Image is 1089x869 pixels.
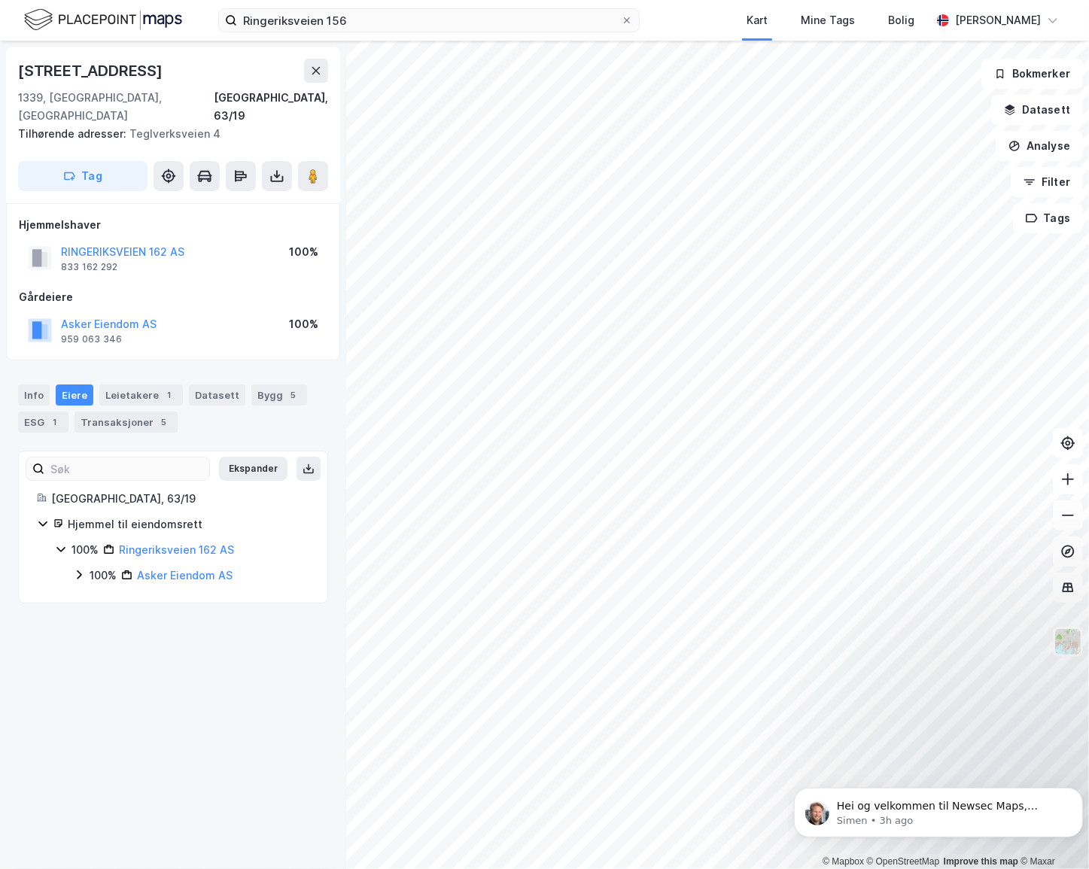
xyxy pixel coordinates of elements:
input: Søk [44,457,209,480]
div: 833 162 292 [61,261,117,273]
div: Kart [747,11,768,29]
div: Teglverksveien 4 [18,125,316,143]
a: Mapbox [823,856,864,867]
div: 5 [157,415,172,430]
img: Z [1054,627,1082,656]
div: Mine Tags [801,11,855,29]
button: Tags [1013,203,1083,233]
div: 1 [47,415,62,430]
div: Eiere [56,384,93,406]
div: 100% [289,243,318,261]
button: Tag [18,161,148,191]
div: [GEOGRAPHIC_DATA], 63/19 [214,89,328,125]
a: OpenStreetMap [867,856,940,867]
div: [PERSON_NAME] [955,11,1041,29]
button: Datasett [991,95,1083,125]
a: Improve this map [944,856,1018,867]
div: Transaksjoner [75,412,178,433]
div: 100% [90,567,117,585]
button: Analyse [996,131,1083,161]
iframe: Intercom notifications message [788,756,1089,861]
a: Asker Eiendom AS [137,569,233,582]
div: Datasett [189,384,245,406]
div: 1 [162,387,177,403]
div: Info [18,384,50,406]
div: 959 063 346 [61,333,122,345]
div: 100% [71,541,99,559]
button: Ekspander [219,457,287,481]
button: Bokmerker [981,59,1083,89]
div: Hjemmel til eiendomsrett [68,515,309,533]
div: [GEOGRAPHIC_DATA], 63/19 [51,490,309,508]
div: Hjemmelshaver [19,216,327,234]
span: Tilhørende adresser: [18,127,129,140]
div: 1339, [GEOGRAPHIC_DATA], [GEOGRAPHIC_DATA] [18,89,214,125]
button: Filter [1011,167,1083,197]
input: Søk på adresse, matrikkel, gårdeiere, leietakere eller personer [237,9,621,32]
div: Leietakere [99,384,183,406]
div: ESG [18,412,68,433]
div: Gårdeiere [19,288,327,306]
div: 5 [286,387,301,403]
div: [STREET_ADDRESS] [18,59,166,83]
div: Bolig [888,11,914,29]
div: Bygg [251,384,307,406]
a: Ringeriksveien 162 AS [119,543,234,556]
img: logo.f888ab2527a4732fd821a326f86c7f29.svg [24,7,182,33]
div: 100% [289,315,318,333]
